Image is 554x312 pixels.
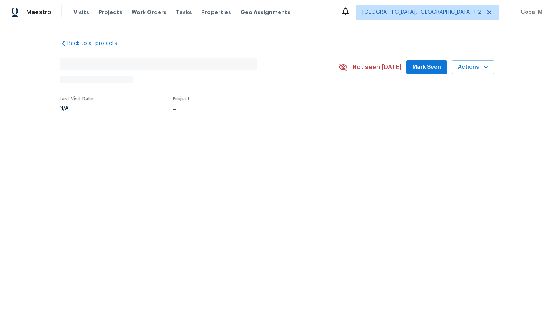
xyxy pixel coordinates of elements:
span: Not seen [DATE] [352,63,402,71]
div: N/A [60,106,93,111]
span: Visits [73,8,89,16]
span: Mark Seen [412,63,441,72]
span: Geo Assignments [240,8,290,16]
span: Last Visit Date [60,96,93,101]
span: Project [173,96,190,101]
span: Maestro [26,8,52,16]
button: Mark Seen [406,60,447,75]
span: Tasks [176,10,192,15]
span: Properties [201,8,231,16]
span: Work Orders [132,8,167,16]
button: Actions [452,60,494,75]
div: ... [173,106,320,111]
span: [GEOGRAPHIC_DATA], [GEOGRAPHIC_DATA] + 2 [362,8,481,16]
a: Back to all projects [60,40,133,47]
span: Gopal M [517,8,542,16]
span: Projects [98,8,122,16]
span: Actions [458,63,488,72]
